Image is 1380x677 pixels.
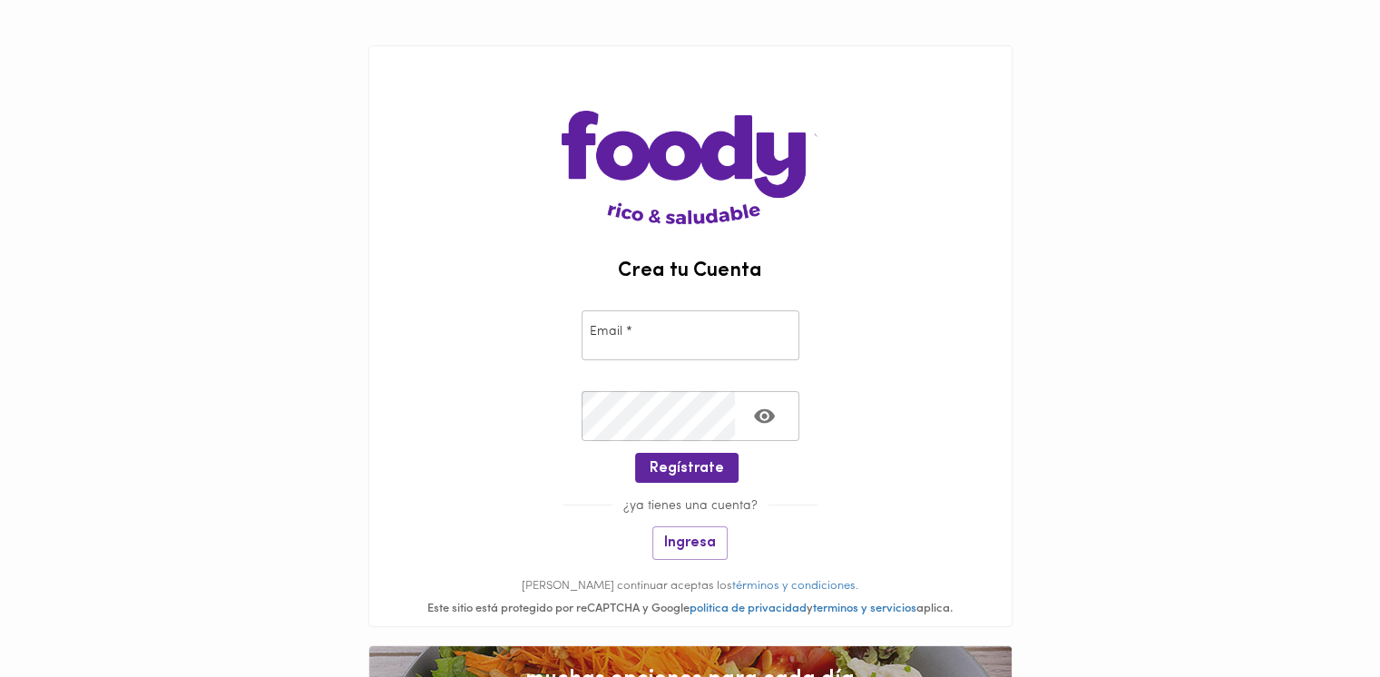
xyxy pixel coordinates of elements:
[562,46,818,224] img: logo-main-page.png
[582,310,799,360] input: pepitoperez@gmail.com
[690,603,807,614] a: politica de privacidad
[612,499,768,513] span: ¿ya tienes una cuenta?
[1275,572,1362,659] iframe: Messagebird Livechat Widget
[369,578,1012,595] p: [PERSON_NAME] continuar aceptas los .
[369,601,1012,618] div: Este sitio está protegido por reCAPTCHA y Google y aplica.
[664,535,716,552] span: Ingresa
[369,260,1012,282] h2: Crea tu Cuenta
[652,526,728,560] button: Ingresa
[650,460,724,477] span: Regístrate
[813,603,916,614] a: terminos y servicios
[635,453,739,483] button: Regístrate
[732,580,856,592] a: términos y condiciones
[742,394,787,438] button: Toggle password visibility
